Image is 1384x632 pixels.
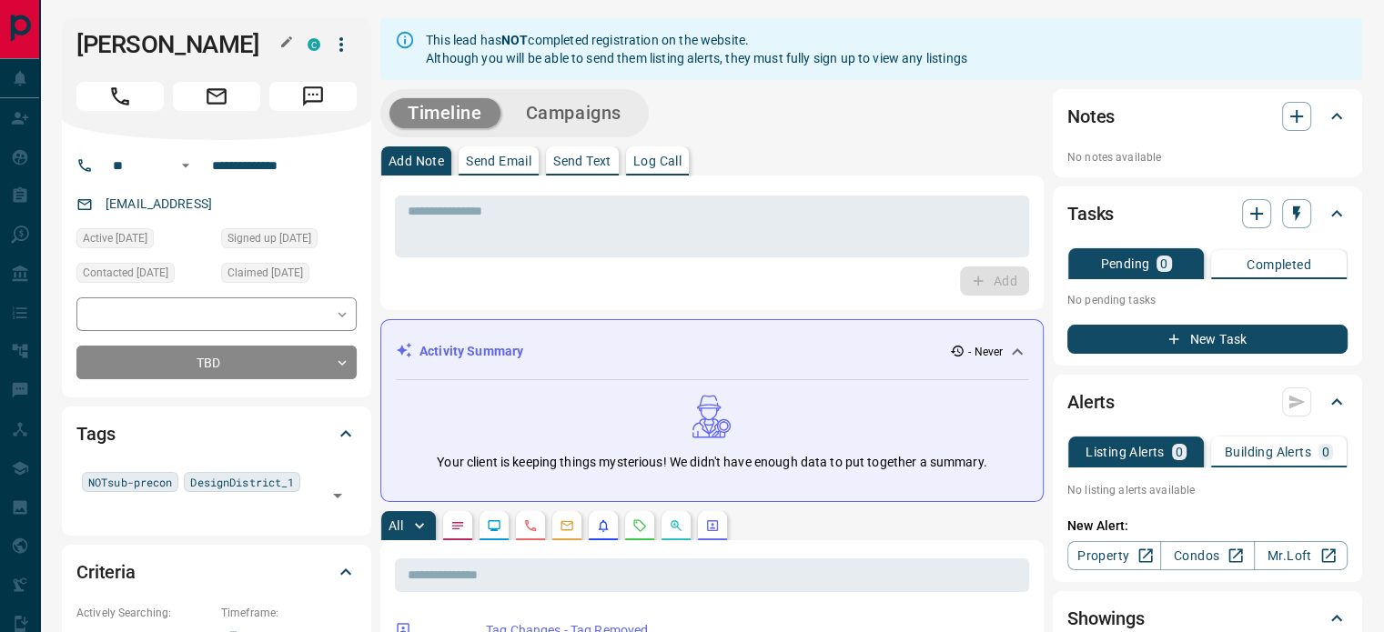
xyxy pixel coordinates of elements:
p: Pending [1100,257,1149,270]
div: Tags [76,412,357,456]
h2: Notes [1067,102,1115,131]
a: Property [1067,541,1161,570]
div: Fri May 20 2022 [76,263,212,288]
button: Timeline [389,98,500,128]
div: Thu May 19 2022 [221,263,357,288]
h2: Tasks [1067,199,1114,228]
p: Activity Summary [419,342,523,361]
p: No pending tasks [1067,286,1348,314]
button: Open [175,155,197,176]
span: Message [269,82,357,111]
span: Email [173,82,260,111]
div: This lead has completed registration on the website. Although you will be able to send them listi... [426,24,967,75]
a: [EMAIL_ADDRESS] [106,196,212,211]
span: NOTsub-precon [88,473,172,491]
p: New Alert: [1067,517,1348,536]
div: TBD [76,346,357,379]
span: Signed up [DATE] [227,229,311,247]
p: Building Alerts [1225,446,1311,458]
p: Listing Alerts [1086,446,1165,458]
svg: Opportunities [669,518,683,533]
a: Condos [1160,541,1254,570]
span: Call [76,82,164,111]
span: DesignDistrict_1 [190,473,294,491]
p: Add Note [389,155,444,167]
button: Campaigns [508,98,640,128]
div: Criteria [76,550,357,594]
p: Send Email [466,155,531,167]
p: Actively Searching: [76,605,212,621]
p: Send Text [553,155,611,167]
div: Thu May 19 2022 [76,228,212,254]
svg: Requests [632,518,647,533]
p: 0 [1322,446,1329,458]
h2: Criteria [76,557,136,587]
h1: [PERSON_NAME] [76,30,280,59]
div: Tasks [1067,192,1348,236]
strong: NOT [501,33,528,47]
svg: Notes [450,518,465,533]
span: Active [DATE] [83,229,147,247]
p: 0 [1160,257,1167,270]
div: Alerts [1067,380,1348,424]
div: condos.ca [308,38,320,51]
div: Thu May 19 2022 [221,228,357,254]
p: Completed [1247,258,1311,271]
span: Claimed [DATE] [227,264,303,282]
svg: Emails [560,518,574,533]
button: New Task [1067,325,1348,354]
svg: Agent Actions [705,518,720,533]
svg: Listing Alerts [596,518,611,533]
a: Mr.Loft [1254,541,1348,570]
p: 0 [1176,446,1183,458]
h2: Alerts [1067,387,1115,416]
svg: Calls [523,518,538,533]
p: All [389,519,403,532]
div: Notes [1067,95,1348,138]
div: Activity Summary- Never [396,335,1028,368]
span: Contacted [DATE] [83,264,168,282]
p: No notes available [1067,149,1348,166]
h2: Tags [76,419,115,448]
p: - Never [968,344,1003,360]
p: Your client is keeping things mysterious! We didn't have enough data to put together a summary. [437,453,986,472]
button: Open [325,483,350,508]
p: Timeframe: [221,605,357,621]
svg: Lead Browsing Activity [487,518,501,533]
p: No listing alerts available [1067,482,1348,498]
p: Log Call [633,155,682,167]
